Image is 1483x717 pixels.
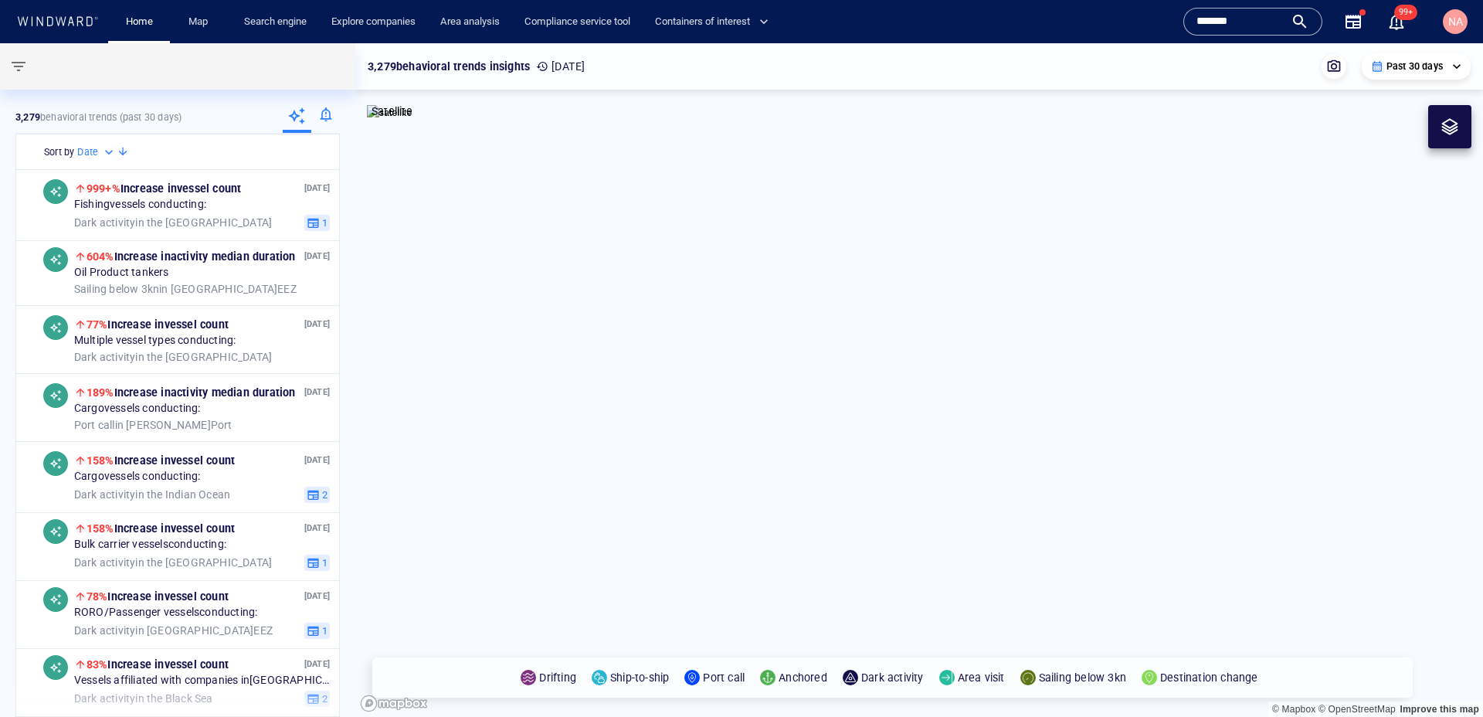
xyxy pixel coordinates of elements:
[87,386,296,399] span: Increase in activity median duration
[320,624,327,637] span: 1
[304,181,330,195] p: [DATE]
[372,102,412,121] p: Satellite
[539,668,576,687] p: Drifting
[74,418,115,430] span: Port call
[87,386,114,399] span: 189%
[74,538,226,552] span: Bulk carrier vessels conducting:
[15,111,40,123] strong: 3,279
[74,282,297,296] span: in [GEOGRAPHIC_DATA] EEZ
[87,250,114,263] span: 604%
[87,250,296,263] span: Increase in activity median duration
[87,182,242,195] span: Increase in vessel count
[74,674,330,688] span: Vessels affiliated with companies in [GEOGRAPHIC_DATA] conducting:
[114,8,164,36] button: Home
[87,522,114,535] span: 158%
[74,624,136,636] span: Dark activity
[87,182,120,195] span: 999+%
[360,695,428,712] a: Mapbox logo
[304,657,330,671] p: [DATE]
[355,43,1483,717] canvas: Map
[87,590,229,603] span: Increase in vessel count
[74,266,169,280] span: Oil Product tankers
[1417,647,1471,705] iframe: Chat
[304,554,330,571] button: 1
[74,418,232,432] span: in [PERSON_NAME] Port
[958,668,1005,687] p: Area visit
[1386,59,1443,73] p: Past 30 days
[649,8,782,36] button: Containers of interest
[1160,668,1258,687] p: Destination change
[120,8,159,36] a: Home
[1371,59,1461,73] div: Past 30 days
[325,8,422,36] a: Explore companies
[87,658,108,671] span: 83%
[304,249,330,263] p: [DATE]
[74,606,258,620] span: RORO/Passenger vessels conducting:
[1400,704,1479,715] a: Map feedback
[74,470,201,484] span: Cargo vessels conducting:
[74,216,272,229] span: in the [GEOGRAPHIC_DATA]
[304,622,330,639] button: 1
[74,556,136,568] span: Dark activity
[74,350,136,362] span: Dark activity
[74,282,159,294] span: Sailing below 3kn
[1318,704,1396,715] a: OpenStreetMap
[304,385,330,399] p: [DATE]
[74,488,230,501] span: in the Indian Ocean
[87,318,108,331] span: 77%
[368,57,530,76] p: 3,279 behavioral trends insights
[1272,704,1315,715] a: Mapbox
[304,486,330,503] button: 2
[74,198,206,212] span: Fishing vessels conducting:
[77,144,117,160] div: Date
[1394,5,1417,20] span: 99+
[87,454,235,467] span: Increase in vessel count
[861,668,924,687] p: Dark activity
[779,668,827,687] p: Anchored
[655,13,769,31] span: Containers of interest
[74,488,136,500] span: Dark activity
[434,8,506,36] a: Area analysis
[1039,668,1126,687] p: Sailing below 3kn
[536,57,585,76] p: [DATE]
[367,105,412,121] img: satellite
[87,658,229,671] span: Increase in vessel count
[518,8,636,36] a: Compliance service tool
[610,668,669,687] p: Ship-to-ship
[87,318,229,331] span: Increase in vessel count
[74,402,201,416] span: Cargo vessels conducting:
[77,144,98,160] h6: Date
[304,521,330,535] p: [DATE]
[304,214,330,231] button: 1
[176,8,226,36] button: Map
[320,488,327,501] span: 2
[304,453,330,467] p: [DATE]
[74,216,136,228] span: Dark activity
[304,317,330,331] p: [DATE]
[320,216,327,229] span: 1
[1387,12,1406,31] div: Notification center
[87,590,108,603] span: 78%
[74,334,236,348] span: Multiple vessel types conducting:
[44,144,74,160] h6: Sort by
[1440,6,1471,37] button: NA
[74,350,272,364] span: in the [GEOGRAPHIC_DATA]
[320,556,327,569] span: 1
[15,110,182,124] p: behavioral trends (Past 30 days)
[304,589,330,603] p: [DATE]
[74,624,273,637] span: in [GEOGRAPHIC_DATA] EEZ
[87,454,114,467] span: 158%
[74,556,272,569] span: in the [GEOGRAPHIC_DATA]
[1378,3,1415,40] button: 99+
[238,8,313,36] a: Search engine
[703,668,745,687] p: Port call
[182,8,219,36] a: Map
[1448,15,1463,28] span: NA
[87,522,235,535] span: Increase in vessel count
